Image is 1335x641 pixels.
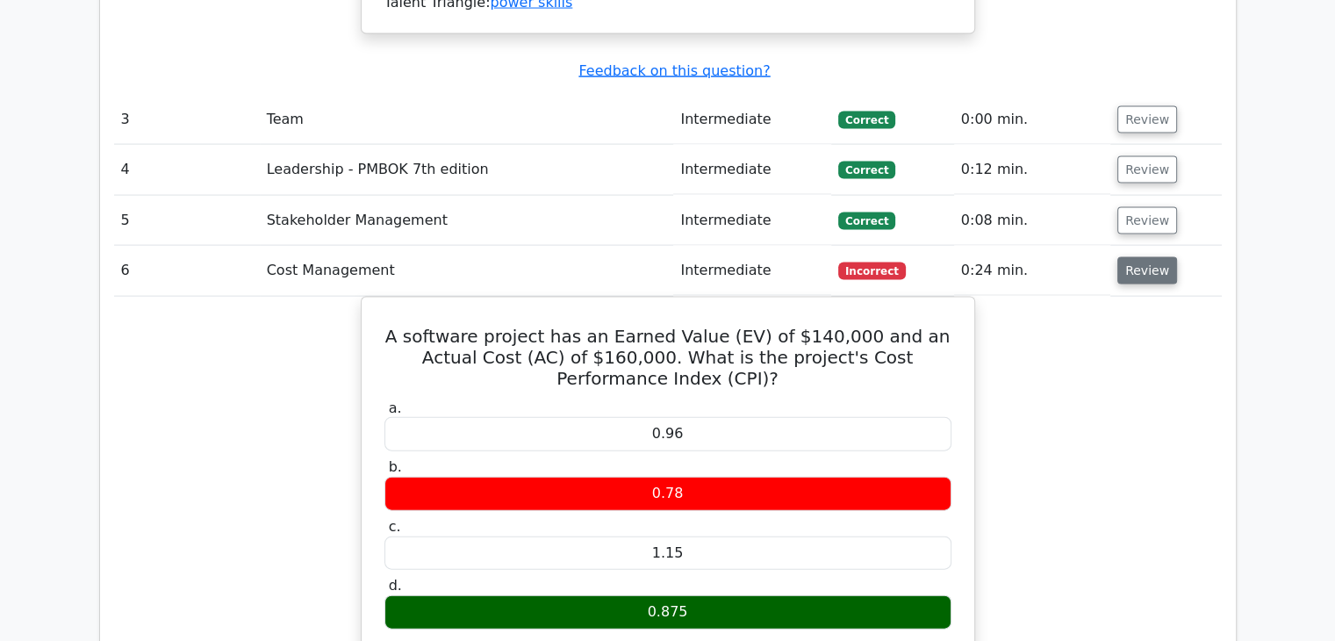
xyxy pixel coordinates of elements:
[260,145,674,195] td: Leadership - PMBOK 7th edition
[838,263,906,280] span: Incorrect
[114,246,260,296] td: 6
[384,537,951,571] div: 1.15
[954,196,1110,246] td: 0:08 min.
[954,145,1110,195] td: 0:12 min.
[260,95,674,145] td: Team
[838,162,895,179] span: Correct
[1117,257,1177,284] button: Review
[260,196,674,246] td: Stakeholder Management
[1117,207,1177,234] button: Review
[389,518,401,535] span: c.
[114,95,260,145] td: 3
[114,196,260,246] td: 5
[384,595,951,630] div: 0.875
[673,246,831,296] td: Intermediate
[383,326,953,389] h5: A software project has an Earned Value (EV) of $140,000 and an Actual Cost (AC) of $160,000. What...
[389,400,402,416] span: a.
[954,246,1110,296] td: 0:24 min.
[114,145,260,195] td: 4
[1117,106,1177,133] button: Review
[389,577,402,594] span: d.
[838,212,895,230] span: Correct
[673,95,831,145] td: Intermediate
[954,95,1110,145] td: 0:00 min.
[389,458,402,475] span: b.
[673,145,831,195] td: Intermediate
[673,196,831,246] td: Intermediate
[578,62,770,79] a: Feedback on this question?
[384,417,951,451] div: 0.96
[260,246,674,296] td: Cost Management
[838,112,895,129] span: Correct
[384,477,951,511] div: 0.78
[1117,156,1177,184] button: Review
